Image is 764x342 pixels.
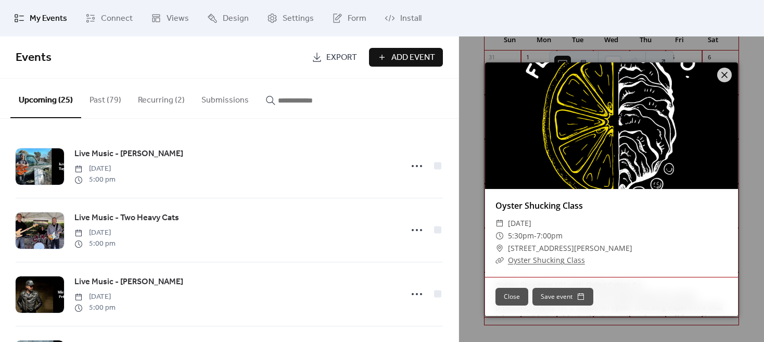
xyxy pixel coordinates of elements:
[74,174,116,185] span: 5:00 pm
[324,4,374,32] a: Form
[78,4,141,32] a: Connect
[130,79,193,117] button: Recurring (2)
[283,12,314,25] span: Settings
[143,4,197,32] a: Views
[532,288,593,306] button: Save event
[223,12,249,25] span: Design
[10,79,81,118] button: Upcoming (25)
[74,238,116,249] span: 5:00 pm
[74,227,116,238] span: [DATE]
[495,230,504,242] div: ​
[74,212,179,224] span: Live Music - Two Heavy Cats
[74,275,183,289] a: Live Music - [PERSON_NAME]
[377,4,429,32] a: Install
[74,148,183,160] span: Live Music - [PERSON_NAME]
[199,4,257,32] a: Design
[495,254,504,267] div: ​
[400,12,422,25] span: Install
[508,242,632,255] span: [STREET_ADDRESS][PERSON_NAME]
[6,4,75,32] a: My Events
[30,12,67,25] span: My Events
[508,217,531,230] span: [DATE]
[74,302,116,313] span: 5:00 pm
[508,255,585,265] a: Oyster Shucking Class
[259,4,322,32] a: Settings
[101,12,133,25] span: Connect
[348,12,366,25] span: Form
[74,211,179,225] a: Live Music - Two Heavy Cats
[304,48,365,67] a: Export
[81,79,130,117] button: Past (79)
[369,48,443,67] button: Add Event
[74,276,183,288] span: Live Music - [PERSON_NAME]
[495,288,528,306] button: Close
[495,242,504,255] div: ​
[495,200,583,211] a: Oyster Shucking Class
[326,52,357,64] span: Export
[74,147,183,161] a: Live Music - [PERSON_NAME]
[508,231,534,240] span: 5:30pm
[534,231,537,240] span: -
[16,46,52,69] span: Events
[537,231,563,240] span: 7:00pm
[391,52,435,64] span: Add Event
[167,12,189,25] span: Views
[495,217,504,230] div: ​
[74,292,116,302] span: [DATE]
[193,79,257,117] button: Submissions
[74,163,116,174] span: [DATE]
